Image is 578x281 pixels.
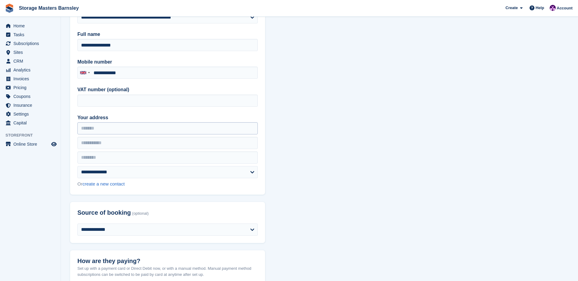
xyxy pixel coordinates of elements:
span: Help [536,5,544,11]
p: Set up with a payment card or Direct Debit now, or with a manual method. Manual payment method su... [77,265,258,277]
a: menu [3,140,58,148]
div: United Kingdom: +44 [78,67,92,78]
span: Tasks [13,30,50,39]
a: menu [3,110,58,118]
span: Analytics [13,66,50,74]
span: Account [557,5,573,11]
a: menu [3,101,58,109]
img: stora-icon-8386f47178a22dfd0bd8f6a31ec36ba5ce8667c1dd55bd0f319d3a0aa187defe.svg [5,4,14,13]
span: Subscriptions [13,39,50,48]
span: Storefront [5,132,61,138]
a: menu [3,66,58,74]
span: Source of booking [77,209,131,216]
a: menu [3,119,58,127]
div: Or [77,181,258,188]
a: menu [3,30,58,39]
label: VAT number (optional) [77,86,258,93]
span: Insurance [13,101,50,109]
label: Full name [77,31,258,38]
a: create a new contact [83,181,125,186]
a: Storage Masters Barnsley [16,3,81,13]
span: Pricing [13,83,50,92]
a: menu [3,22,58,30]
span: (optional) [132,211,149,216]
a: Preview store [50,140,58,148]
span: Coupons [13,92,50,101]
a: menu [3,39,58,48]
label: Mobile number [77,58,258,66]
label: Your address [77,114,258,121]
span: Online Store [13,140,50,148]
h2: How are they paying? [77,258,258,265]
span: Sites [13,48,50,57]
a: menu [3,92,58,101]
span: Home [13,22,50,30]
a: menu [3,57,58,65]
span: Settings [13,110,50,118]
a: menu [3,75,58,83]
span: Invoices [13,75,50,83]
span: CRM [13,57,50,65]
a: menu [3,48,58,57]
a: menu [3,83,58,92]
img: Louise Masters [550,5,556,11]
span: Capital [13,119,50,127]
span: Create [505,5,518,11]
